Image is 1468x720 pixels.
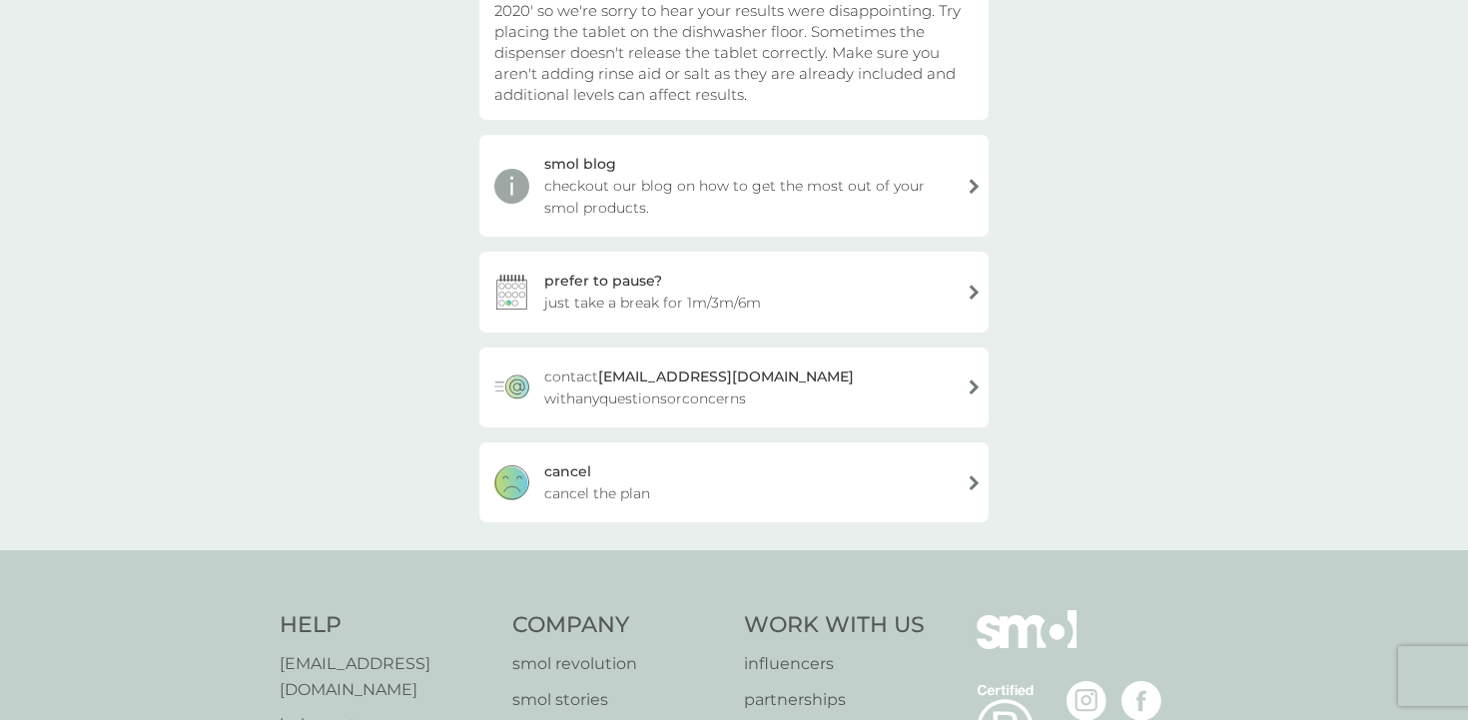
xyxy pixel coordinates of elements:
[512,687,725,713] a: smol stories
[544,292,761,314] span: just take a break for 1m/3m/6m
[512,610,725,641] h4: Company
[280,610,492,641] h4: Help
[512,651,725,677] a: smol revolution
[744,610,925,641] h4: Work With Us
[544,270,662,292] div: prefer to pause?
[744,687,925,713] a: partnerships
[479,348,989,427] a: contact[EMAIL_ADDRESS][DOMAIN_NAME] withanyquestionsorconcerns
[280,651,492,702] a: [EMAIL_ADDRESS][DOMAIN_NAME]
[479,135,989,237] a: smol blogcheckout our blog on how to get the most out of your smol products.
[544,175,951,219] span: checkout our blog on how to get the most out of your smol products.
[544,460,591,482] div: cancel
[544,153,616,175] div: smol blog
[544,365,951,409] span: contact with any questions or concerns
[977,610,1077,678] img: smol
[598,367,854,385] strong: [EMAIL_ADDRESS][DOMAIN_NAME]
[544,482,650,504] span: cancel the plan
[744,651,925,677] a: influencers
